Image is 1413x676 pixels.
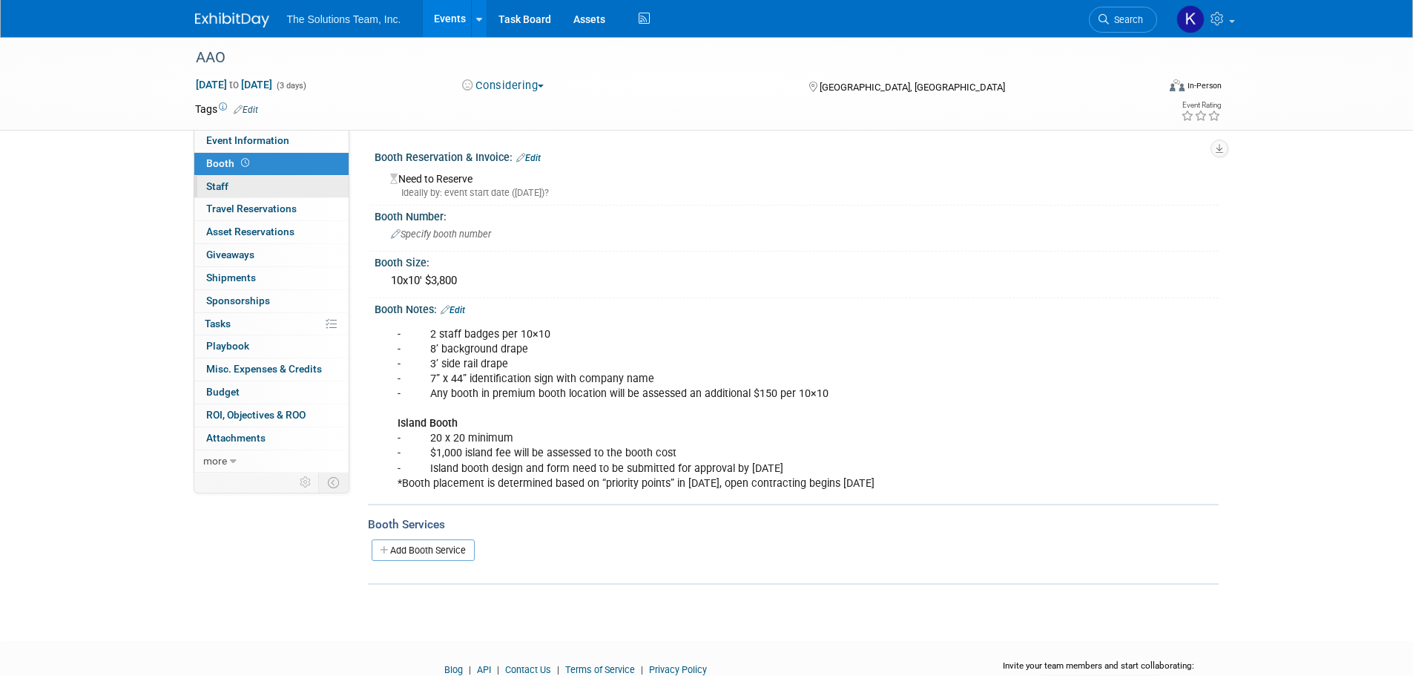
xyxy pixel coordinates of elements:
a: Giveaways [194,244,349,266]
div: Booth Number: [375,206,1219,224]
a: Blog [444,664,463,675]
span: Sponsorships [206,295,270,306]
span: Booth [206,157,252,169]
a: Event Information [194,130,349,152]
a: Add Booth Service [372,539,475,561]
a: Travel Reservations [194,198,349,220]
span: Shipments [206,272,256,283]
span: Budget [206,386,240,398]
a: Search [1089,7,1157,33]
img: ExhibitDay [195,13,269,27]
span: The Solutions Team, Inc. [287,13,401,25]
img: Format-Inperson.png [1170,79,1185,91]
span: Event Information [206,134,289,146]
div: AAO [191,45,1135,71]
a: more [194,450,349,473]
span: Asset Reservations [206,226,294,237]
div: Booth Size: [375,252,1219,270]
div: Booth Services [368,516,1219,533]
a: Edit [516,153,541,163]
a: API [477,664,491,675]
img: Kaelon Harris [1176,5,1205,33]
span: Misc. Expenses & Credits [206,363,322,375]
div: Event Rating [1181,102,1221,109]
a: Contact Us [505,664,551,675]
div: - 2 staff badges per 10×10 - 8’ background drape - 3’ side rail drape - 7” x 44” identification s... [387,320,1055,499]
span: more [203,455,227,467]
a: Edit [234,105,258,115]
span: ROI, Objectives & ROO [206,409,306,421]
a: Playbook [194,335,349,358]
div: In-Person [1187,80,1222,91]
span: | [465,664,475,675]
span: to [227,79,241,91]
td: Personalize Event Tab Strip [293,473,319,492]
span: Search [1109,14,1143,25]
span: Travel Reservations [206,203,297,214]
td: Toggle Event Tabs [318,473,349,492]
a: Edit [441,305,465,315]
a: Asset Reservations [194,221,349,243]
span: Booth not reserved yet [238,157,252,168]
span: | [553,664,563,675]
b: Island Booth [398,417,458,430]
div: Event Format [1070,77,1222,99]
span: | [493,664,503,675]
td: Tags [195,102,258,117]
div: Booth Notes: [375,298,1219,318]
a: Booth [194,153,349,175]
a: Terms of Service [565,664,635,675]
span: Attachments [206,432,266,444]
a: Budget [194,381,349,404]
a: Shipments [194,267,349,289]
a: Attachments [194,427,349,450]
div: Ideally by: event start date ([DATE])? [390,186,1208,200]
a: Privacy Policy [649,664,707,675]
span: Tasks [205,318,231,329]
a: Misc. Expenses & Credits [194,358,349,381]
span: Playbook [206,340,249,352]
a: Staff [194,176,349,198]
a: ROI, Objectives & ROO [194,404,349,427]
span: (3 days) [275,81,306,91]
span: | [637,664,647,675]
span: [DATE] [DATE] [195,78,273,91]
span: Staff [206,180,228,192]
a: Tasks [194,313,349,335]
div: 10x10′ $3,800 [386,269,1208,292]
button: Considering [457,78,550,93]
span: Giveaways [206,249,254,260]
span: Specify booth number [391,229,491,240]
div: Need to Reserve [386,168,1208,200]
div: Booth Reservation & Invoice: [375,146,1219,165]
span: [GEOGRAPHIC_DATA], [GEOGRAPHIC_DATA] [820,82,1005,93]
a: Sponsorships [194,290,349,312]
